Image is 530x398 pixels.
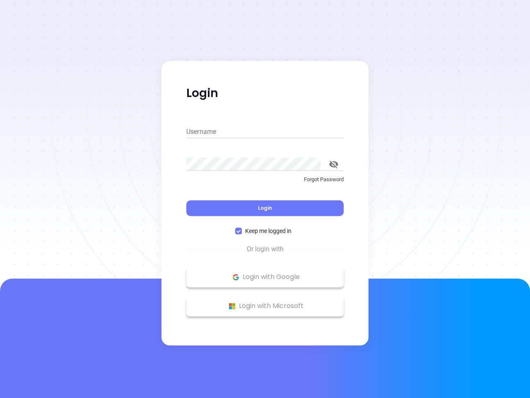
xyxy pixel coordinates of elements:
button: Login [186,200,344,216]
img: Google Logo [231,272,241,282]
button: Microsoft Logo Login with Microsoft [186,296,344,316]
button: Google Logo Login with Google [186,267,344,287]
p: Login with Google [190,271,340,283]
span: Or login with [243,244,288,254]
p: Login with Microsoft [190,300,340,312]
p: Forgot Password [186,175,344,184]
img: Microsoft Logo [227,301,237,311]
span: Keep me logged in [242,226,295,235]
a: Forgot Password [186,175,344,190]
span: Login [258,204,272,211]
button: toggle password visibility [324,154,344,174]
p: Login [186,86,344,101]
